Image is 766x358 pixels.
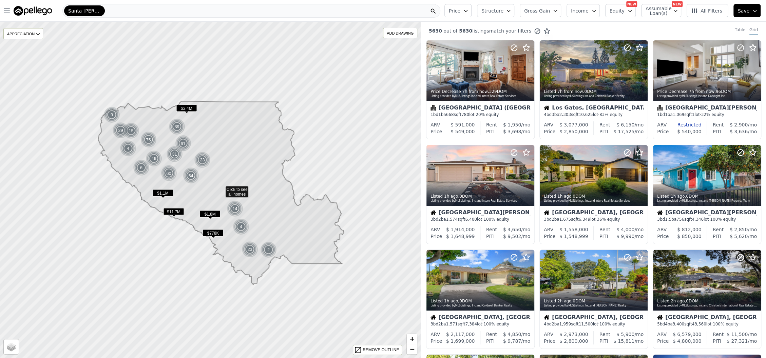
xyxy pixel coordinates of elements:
div: /mo [495,128,530,135]
span: 7,384 [465,322,477,326]
div: APPRECIATION [3,28,43,39]
div: 75 [140,131,157,148]
div: ARV [657,331,667,338]
a: Listed 2h ago,0DOMListing provided byMLSListings, Inc.and [PERSON_NAME] RealtyHouse[GEOGRAPHIC_DA... [539,250,647,349]
span: $ 17,525 [613,129,634,134]
span: $ 591,000 [451,122,475,127]
div: 2 [260,241,276,258]
div: PITI [599,338,608,344]
div: 60 [160,164,177,182]
img: g2.png [140,131,157,148]
div: ARV [657,121,667,128]
div: 23 [242,241,258,257]
span: $ 4,800,000 [673,338,702,344]
div: PITI [486,338,495,344]
span: $ 1,950 [503,122,521,127]
img: House [430,315,436,320]
span: $ 549,000 [451,129,475,134]
span: Santa [PERSON_NAME] [68,7,101,14]
div: 3 bd 1.5 ba sqft lot · 100% equity [657,217,757,222]
span: Gross Gain [524,7,550,14]
div: $2.4M [176,104,197,114]
div: 3 bd 2 ba sqft lot · 100% equity [430,321,530,327]
div: 39 [169,118,185,135]
span: 10,625 [578,112,593,117]
span: $ 3,077,000 [559,122,588,127]
div: Price [544,128,555,135]
button: Save [733,4,761,17]
a: Price Decrease 7h from now,329DOMListing provided byMLSListings Inc.and Intero Real Estate Servic... [426,40,534,139]
div: 46 [146,150,162,166]
div: ADD DRAWING [383,28,417,38]
img: g1.png [112,122,129,138]
span: 6,349 [578,217,590,222]
span: $ 5,900 [616,332,634,337]
span: $ 1,558,000 [559,227,588,232]
span: $ 27,321 [727,338,748,344]
img: House [430,210,436,215]
div: Price [430,338,442,344]
a: Listed 1h ago,0DOMListing provided byMLSListings, Inc.and [PERSON_NAME] Property TeamHouse[GEOGRA... [653,145,761,244]
div: PITI [713,233,721,240]
span: $ 6,150 [616,122,634,127]
div: PITI [713,128,721,135]
div: [GEOGRAPHIC_DATA][PERSON_NAME] ([GEOGRAPHIC_DATA]) [657,105,757,112]
div: [GEOGRAPHIC_DATA] ([GEOGRAPHIC_DATA]) [430,105,530,112]
span: $ 2,900 [730,122,748,127]
span: $778K [203,229,223,236]
img: g1.png [169,118,185,135]
div: Listed , 0 DOM [430,298,531,304]
img: g2.png [174,135,192,152]
button: Structure [477,4,514,17]
div: /mo [721,338,757,344]
div: 3 bd 2 ba sqft lot · 100% equity [430,217,530,222]
img: g1.png [103,106,120,123]
div: Listing provided by MLSListings, Inc. and [PERSON_NAME] Property Team [657,199,758,203]
time: 2025-09-23 18:51 [557,299,571,303]
span: Assumable Loan(s) [646,6,667,16]
span: $ 1,648,999 [446,234,475,239]
img: Condominium [430,105,436,111]
button: Price [444,4,472,17]
div: Price Decrease , 329 DOM [430,89,531,94]
span: 1,069 [673,112,684,117]
div: Listed , 0 DOM [544,89,644,94]
time: 2025-09-24 03:14 [689,89,714,94]
span: $ 2,800,000 [559,338,588,344]
div: 61 [174,135,192,152]
div: PITI [713,338,721,344]
img: g1.png [260,241,277,258]
img: g1.png [242,241,258,257]
time: 2025-09-23 18:52 [444,299,458,303]
div: 3 bd 2 ba sqft lot · 36% equity [544,217,644,222]
div: Table [735,27,745,35]
div: /mo [610,121,644,128]
div: [GEOGRAPHIC_DATA], [GEOGRAPHIC_DATA] [544,315,644,321]
img: g1.png [233,218,249,235]
span: 1,959 [559,322,571,326]
div: 4 [120,140,136,156]
span: $ 6,579,000 [673,332,702,337]
div: Rent [713,226,724,233]
div: 54 [182,167,199,184]
span: Save [738,7,749,14]
div: ARV [544,226,553,233]
div: Rent [486,331,497,338]
span: $ 2,117,000 [446,332,475,337]
div: 14 [227,200,243,217]
div: 1 bd 1 ba sqft lot · 32% equity [657,112,757,117]
a: Zoom out [407,344,417,354]
div: Listing provided by MLSListings Inc. and Doorlight Inc [657,94,758,98]
button: Equity [605,4,636,17]
div: /mo [608,233,644,240]
div: /mo [610,226,644,233]
div: Price [657,128,669,135]
div: Price [430,128,442,135]
span: 5630 [457,28,472,34]
div: Listing provided by MLSListings, Inc. and [PERSON_NAME] Realty [544,304,644,308]
div: /mo [724,331,757,338]
div: PITI [599,233,608,240]
div: Los Gatos, [GEOGRAPHIC_DATA] [544,105,644,112]
div: /mo [721,233,757,240]
div: Listing provided by MLSListings, Inc. and Intero Real Estate Services [544,199,644,203]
